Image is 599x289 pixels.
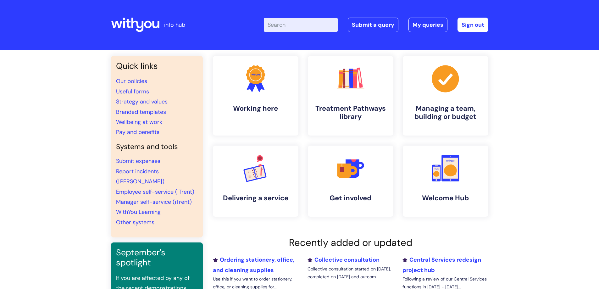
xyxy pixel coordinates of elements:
[213,237,488,248] h2: Recently added or updated
[164,20,185,30] p: info hub
[116,118,162,126] a: Wellbeing at work
[403,146,488,217] a: Welcome Hub
[408,194,483,202] h4: Welcome Hub
[402,256,481,274] a: Central Services redesign project hub
[116,142,198,151] h4: Systems and tools
[116,128,159,136] a: Pay and benefits
[116,77,147,85] a: Our policies
[308,265,393,281] p: Collective consultation started on [DATE], completed on [DATE] and outcom...
[218,104,293,113] h4: Working here
[116,88,149,95] a: Useful forms
[308,56,393,136] a: Treatment Pathways library
[403,56,488,136] a: Managing a team, building or budget
[116,98,168,105] a: Strategy and values
[458,18,488,32] a: Sign out
[313,194,388,202] h4: Get involved
[213,146,298,217] a: Delivering a service
[116,61,198,71] h3: Quick links
[218,194,293,202] h4: Delivering a service
[116,247,198,268] h3: September's spotlight
[116,198,192,206] a: Manager self-service (iTrent)
[116,157,160,165] a: Submit expenses
[213,56,298,136] a: Working here
[408,18,447,32] a: My queries
[308,146,393,217] a: Get involved
[408,104,483,121] h4: Managing a team, building or budget
[116,208,161,216] a: WithYou Learning
[264,18,488,32] div: | -
[348,18,398,32] a: Submit a query
[116,168,164,185] a: Report incidents ([PERSON_NAME])
[264,18,338,32] input: Search
[313,104,388,121] h4: Treatment Pathways library
[116,188,194,196] a: Employee self-service (iTrent)
[116,108,166,116] a: Branded templates
[308,256,380,264] a: Collective consultation
[116,219,154,226] a: Other systems
[213,256,294,274] a: Ordering stationery, office, and cleaning supplies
